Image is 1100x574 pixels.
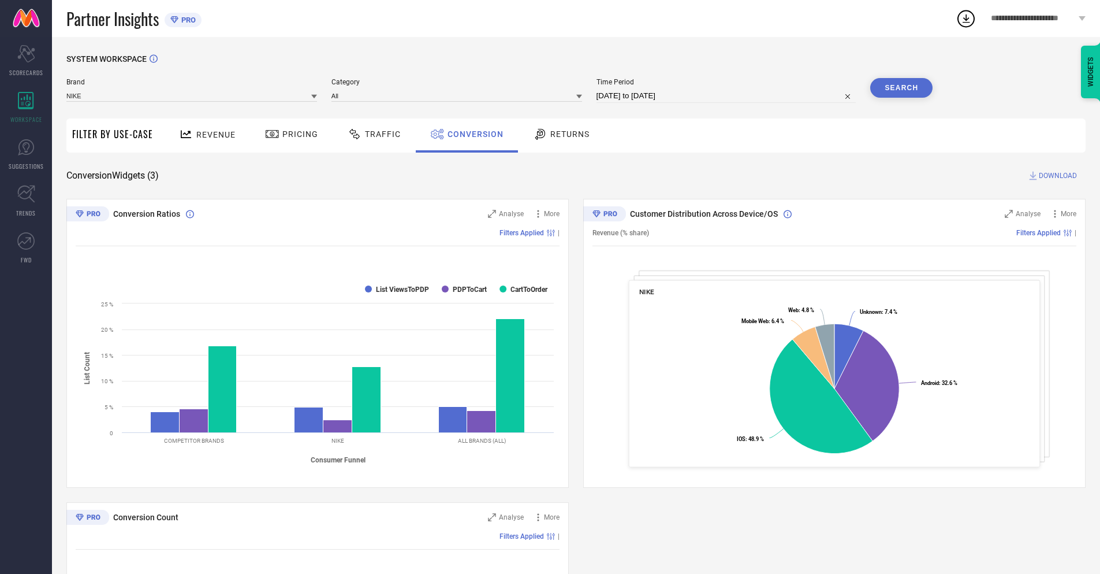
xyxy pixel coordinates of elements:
[860,309,897,315] text: : 7.4 %
[66,78,317,86] span: Brand
[21,255,32,264] span: FWD
[737,436,764,442] text: : 48.9 %
[113,513,178,522] span: Conversion Count
[499,229,544,237] span: Filters Applied
[66,510,109,527] div: Premium
[488,513,496,521] svg: Zoom
[596,89,856,103] input: Select time period
[1039,170,1077,182] span: DOWNLOAD
[510,286,548,294] text: CartToOrder
[544,210,560,218] span: More
[196,130,236,139] span: Revenue
[105,404,113,410] text: 5 %
[860,309,882,315] tspan: Unknown
[488,210,496,218] svg: Zoom
[630,209,778,219] span: Customer Distribution Across Device/OS
[453,286,487,294] text: PDPToCart
[499,532,544,540] span: Filters Applied
[164,438,224,444] text: COMPETITOR BRANDS
[458,438,506,444] text: ALL BRANDS (ALL)
[550,129,590,139] span: Returns
[66,54,147,64] span: SYSTEM WORKSPACE
[376,286,429,294] text: List ViewsToPDP
[311,456,366,464] tspan: Consumer Funnel
[83,351,91,384] tspan: List Count
[1016,210,1041,218] span: Analyse
[101,353,113,359] text: 15 %
[331,438,344,444] text: NIKE
[558,229,560,237] span: |
[870,78,933,98] button: Search
[558,532,560,540] span: |
[788,307,799,313] tspan: Web
[66,206,109,224] div: Premium
[16,209,36,217] span: TRENDS
[101,378,113,384] text: 10 %
[639,288,654,296] span: NIKE
[592,229,649,237] span: Revenue (% share)
[448,129,504,139] span: Conversion
[101,301,113,308] text: 25 %
[72,127,153,141] span: Filter By Use-Case
[66,7,159,31] span: Partner Insights
[10,115,42,124] span: WORKSPACE
[331,78,582,86] span: Category
[1016,229,1061,237] span: Filters Applied
[365,129,401,139] span: Traffic
[9,162,44,171] span: SUGGESTIONS
[583,206,626,224] div: Premium
[741,318,784,324] text: : 6.4 %
[499,210,524,218] span: Analyse
[737,436,745,442] tspan: IOS
[113,209,180,219] span: Conversion Ratios
[741,318,769,324] tspan: Mobile Web
[921,380,939,386] tspan: Android
[788,307,814,313] text: : 4.8 %
[9,68,43,77] span: SCORECARDS
[1005,210,1013,218] svg: Zoom
[66,170,159,182] span: Conversion Widgets ( 3 )
[544,513,560,521] span: More
[101,327,113,333] text: 20 %
[921,380,957,386] text: : 32.6 %
[1061,210,1076,218] span: More
[178,16,196,24] span: PRO
[499,513,524,521] span: Analyse
[282,129,318,139] span: Pricing
[596,78,856,86] span: Time Period
[110,430,113,436] text: 0
[1075,229,1076,237] span: |
[956,8,976,29] div: Open download list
